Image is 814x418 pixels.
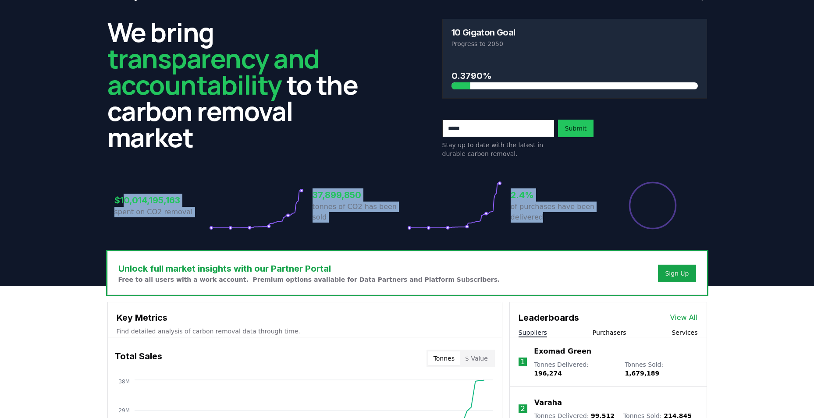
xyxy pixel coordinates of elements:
tspan: 38M [118,379,130,385]
p: Tonnes Delivered : [534,360,616,378]
button: Purchasers [593,328,626,337]
a: Exomad Green [534,346,591,357]
p: Tonnes Sold : [625,360,697,378]
p: 2 [521,404,525,414]
h3: 0.3790% [451,69,698,82]
div: Percentage of sales delivered [628,181,677,230]
button: Suppliers [519,328,547,337]
p: Free to all users with a work account. Premium options available for Data Partners and Platform S... [118,275,500,284]
h3: Key Metrics [117,311,493,324]
p: Progress to 2050 [451,39,698,48]
h2: We bring to the carbon removal market [107,19,372,150]
span: 1,679,189 [625,370,659,377]
h3: $10,014,195,163 [114,194,209,207]
a: View All [670,312,698,323]
p: 1 [520,357,525,367]
h3: Unlock full market insights with our Partner Portal [118,262,500,275]
p: spent on CO2 removal [114,207,209,217]
h3: Leaderboards [519,311,579,324]
button: Tonnes [428,351,460,365]
p: of purchases have been delivered [511,202,605,223]
h3: Total Sales [115,350,162,367]
h3: 2.4% [511,188,605,202]
button: Services [672,328,697,337]
span: 196,274 [534,370,562,377]
button: Submit [558,120,594,137]
button: Sign Up [658,265,696,282]
tspan: 29M [118,407,130,414]
span: transparency and accountability [107,40,319,103]
h3: 10 Gigaton Goal [451,28,515,37]
p: tonnes of CO2 has been sold [313,202,407,223]
a: Sign Up [665,269,689,278]
p: Find detailed analysis of carbon removal data through time. [117,327,493,336]
a: Varaha [534,397,562,408]
h3: 37,899,850 [313,188,407,202]
p: Stay up to date with the latest in durable carbon removal. [442,141,555,158]
button: $ Value [460,351,493,365]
